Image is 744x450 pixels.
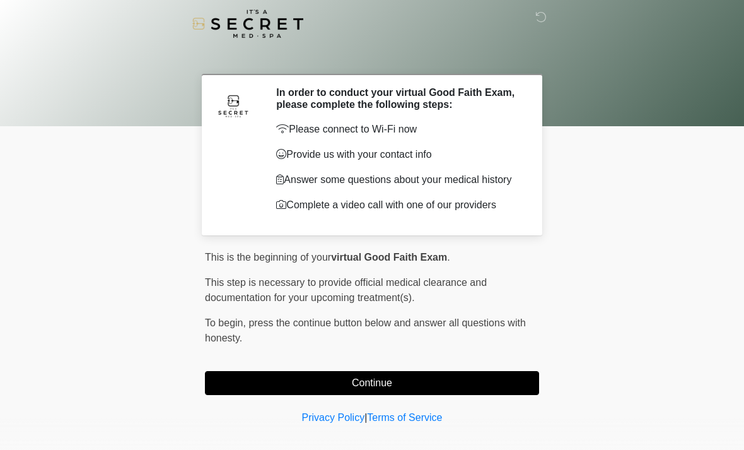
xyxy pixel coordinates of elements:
img: Agent Avatar [214,86,252,124]
h1: ‎ ‎ [195,45,549,69]
p: Complete a video call with one of our providers [276,198,520,213]
span: This is the beginning of your [205,252,331,263]
img: It's A Secret Med Spa Logo [192,9,303,38]
span: This step is necessary to provide official medical clearance and documentation for your upcoming ... [205,277,487,303]
button: Continue [205,371,539,395]
a: | [364,412,367,423]
span: . [447,252,450,263]
h2: In order to conduct your virtual Good Faith Exam, please complete the following steps: [276,86,520,110]
p: Answer some questions about your medical history [276,172,520,187]
strong: virtual Good Faith Exam [331,252,447,263]
p: Please connect to Wi-Fi now [276,122,520,137]
span: To begin, [205,317,248,328]
a: Terms of Service [367,412,442,423]
span: press the continue button below and answer all questions with honesty. [205,317,526,343]
p: Provide us with your contact info [276,147,520,162]
a: Privacy Policy [302,412,365,423]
